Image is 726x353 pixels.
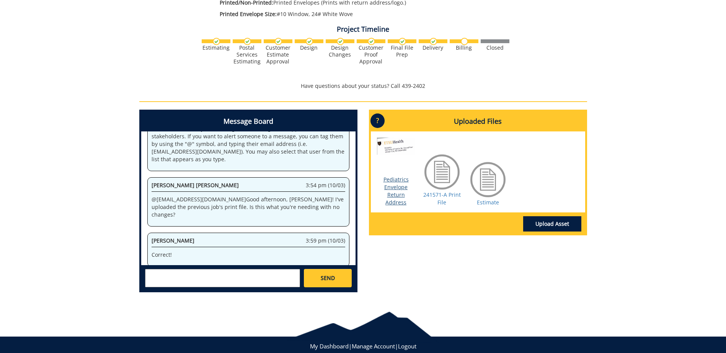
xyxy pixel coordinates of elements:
img: checkmark [368,38,375,45]
div: Design Changes [326,44,354,58]
a: Upload Asset [523,216,581,232]
h4: Message Board [141,112,356,131]
p: ? [370,113,385,128]
a: Pediatrics Envelope Return Address [383,176,409,206]
textarea: messageToSend [145,269,300,287]
span: [PERSON_NAME] [PERSON_NAME] [152,181,239,189]
p: Correct! [152,251,345,259]
img: checkmark [430,38,437,45]
h4: Uploaded Files [371,112,585,131]
p: #10 Window, 24# White Wove [220,10,519,18]
a: 241571-A Print File [423,191,461,206]
div: Customer Estimate Approval [264,44,292,65]
span: [PERSON_NAME] [152,237,194,244]
img: checkmark [337,38,344,45]
img: no [461,38,468,45]
div: Delivery [419,44,447,51]
a: Manage Account [352,342,395,350]
a: Estimate [477,199,499,206]
span: SEND [321,274,335,282]
div: Design [295,44,323,51]
div: Estimating [202,44,230,51]
div: Customer Proof Approval [357,44,385,65]
span: 3:54 pm (10/03) [306,181,345,189]
div: Postal Services Estimating [233,44,261,65]
p: @ [EMAIL_ADDRESS][DOMAIN_NAME] Good afternoon, [PERSON_NAME]! I've uploaded the previous job's pr... [152,196,345,219]
span: Printed Envelope Size: [220,10,277,18]
p: Welcome to the Project Messenger. All messages will appear to all stakeholders. If you want to al... [152,125,345,163]
div: Final File Prep [388,44,416,58]
img: checkmark [399,38,406,45]
div: Billing [450,44,478,51]
a: Logout [398,342,416,350]
h4: Project Timeline [139,26,587,33]
span: 3:59 pm (10/03) [306,237,345,245]
img: checkmark [213,38,220,45]
img: checkmark [306,38,313,45]
a: SEND [304,269,351,287]
div: Closed [481,44,509,51]
a: My Dashboard [310,342,349,350]
img: checkmark [244,38,251,45]
p: Have questions about your status? Call 439-2402 [139,82,587,90]
img: checkmark [275,38,282,45]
